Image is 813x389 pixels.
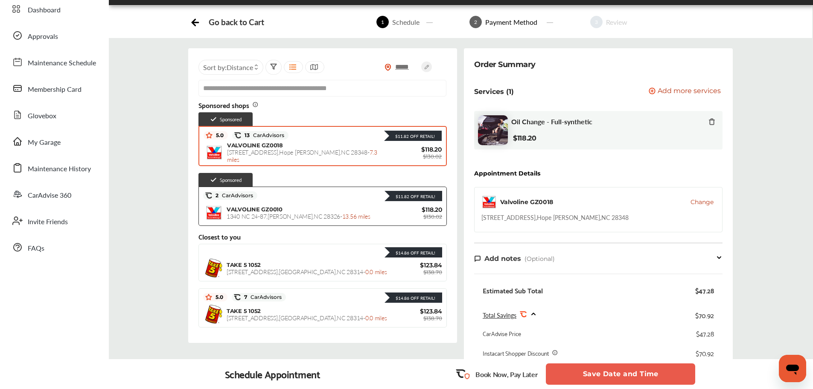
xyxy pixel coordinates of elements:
div: Go back to Cart [209,17,264,27]
span: 7.3 miles [227,148,377,164]
span: $130.02 [423,153,442,160]
button: Add more services [649,88,721,96]
span: $123.84 [391,261,442,269]
p: Book Now, Pay Later [475,369,537,379]
div: Closest to you [198,233,447,240]
a: Maintenance History [8,157,100,179]
iframe: Button to launch messaging window [779,355,806,382]
span: $118.20 [390,146,442,153]
div: Appointment Details [474,170,540,177]
span: Distance [227,62,253,72]
span: My Garage [28,137,61,148]
span: 0.0 miles [365,313,387,322]
span: Approvals [28,31,58,42]
a: CarAdvise 360 [8,183,100,205]
span: $138.70 [423,269,442,275]
div: Instacart Shopper Discount [483,349,549,357]
span: 1340 NC 24-87 , [PERSON_NAME] , NC 28326 - [227,212,370,220]
span: FAQs [28,243,44,254]
span: CarAdvisors [219,193,253,199]
p: Services (1) [474,88,514,96]
span: 2 [212,192,253,199]
span: 3 [590,16,603,28]
span: $118.20 [391,206,442,214]
span: 2 [469,16,482,28]
div: $47.28 [695,286,714,295]
img: note-icon.db9493fa.svg [474,255,481,262]
span: Dashboard [28,5,61,16]
span: $123.84 [391,307,442,315]
div: $11.82 Off Retail! [391,193,435,199]
img: location_vector_orange.38f05af8.svg [385,64,391,71]
span: $130.02 [423,214,442,220]
img: logo-take5.png [205,259,222,277]
div: Schedule Appointment [225,368,321,380]
span: [STREET_ADDRESS] , [GEOGRAPHIC_DATA] , NC 28314 - [227,267,387,276]
span: Sort by : [203,62,253,72]
img: caradvise_icon.5c74104a.svg [234,294,241,301]
a: Add more services [649,88,723,96]
span: VALVOLINE GZ0010 [227,206,283,213]
span: Oil Change - Full-synthetic [511,117,592,126]
span: Total Savings [483,311,516,319]
span: [STREET_ADDRESS] , Hope [PERSON_NAME] , NC 28348 - [227,148,377,164]
img: logo-valvoline.png [206,144,223,161]
span: 13 [241,132,284,139]
a: Approvals [8,24,100,47]
img: oil-change-thumb.jpg [478,115,508,145]
span: Add more services [658,88,721,96]
span: TAKE 5 1052 [227,261,261,268]
a: Membership Card [8,77,100,99]
span: 5.0 [213,132,224,139]
div: $14.86 Off Retail! [391,250,435,256]
div: CarAdvise Price [483,329,521,338]
a: Glovebox [8,104,100,126]
span: Glovebox [28,111,56,122]
img: check-icon.521c8815.svg [210,176,217,184]
div: $47.28 [696,329,714,338]
img: caradvise_icon.5c74104a.svg [205,192,212,199]
div: Sponsored [198,173,253,187]
span: Add notes [484,254,521,263]
div: Sponsored [198,112,253,126]
div: $70.92 [696,349,714,357]
a: Invite Friends [8,210,100,232]
div: [STREET_ADDRESS] , Hope [PERSON_NAME] , NC 28348 [481,213,629,222]
a: Maintenance Schedule [8,51,100,73]
div: Review [603,17,631,27]
div: Estimated Sub Total [483,286,543,295]
span: Maintenance History [28,164,91,175]
div: $70.92 [695,309,714,321]
img: logo-valvoline.png [205,204,222,221]
span: $138.70 [423,315,442,322]
img: caradvise_icon.5c74104a.svg [234,132,241,139]
div: Valvoline GZ0018 [500,198,553,206]
img: logo-take5.png [205,305,222,323]
span: CarAdvisors [247,294,282,300]
button: Change [691,198,714,206]
span: Invite Friends [28,216,68,228]
img: star_icon.59ea9307.svg [206,132,213,139]
span: VALVOLINE GZ0018 [227,142,283,149]
span: CarAdvisors [250,132,284,138]
span: 0.0 miles [365,267,387,276]
img: star_icon.59ea9307.svg [205,294,212,301]
div: Payment Method [482,17,541,27]
button: Save Date and Time [546,363,695,385]
span: Sponsored shops [198,101,259,109]
b: $118.20 [513,134,536,142]
div: $11.82 Off Retail! [391,133,435,139]
span: 13.56 miles [342,212,370,220]
span: 5.0 [212,294,223,301]
img: check-icon.521c8815.svg [210,116,217,123]
span: Maintenance Schedule [28,58,96,69]
span: (Optional) [525,255,555,263]
span: [STREET_ADDRESS] , [GEOGRAPHIC_DATA] , NC 28314 - [227,313,387,322]
span: 1 [376,16,389,28]
div: Schedule [389,17,423,27]
div: Order Summary [474,58,536,70]
span: TAKE 5 1052 [227,307,261,314]
span: 7 [241,294,282,301]
a: My Garage [8,130,100,152]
